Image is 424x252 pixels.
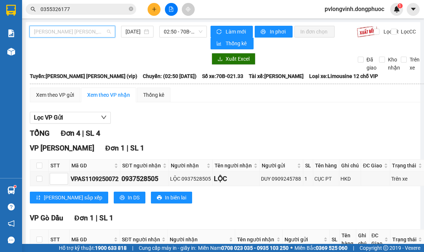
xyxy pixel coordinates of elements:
[398,28,417,36] span: Lọc CC
[99,214,113,222] span: SL 1
[165,194,186,202] span: In biên lai
[371,231,383,248] span: ĐC Giao
[129,6,133,13] span: close-circle
[96,214,98,222] span: |
[340,175,360,183] div: HKD
[30,192,108,203] button: sort-ascending[PERSON_NAME] sắp xếp
[391,175,423,183] div: Trên xe
[211,38,254,49] button: bar-chartThống kê
[105,144,125,152] span: Đơn 1
[261,175,301,183] div: DUY 0909245788
[120,172,169,186] td: 0937528505
[132,244,133,252] span: |
[128,194,139,202] span: In DS
[221,245,289,251] strong: 0708 023 035 - 0935 103 250
[309,72,378,80] span: Loại xe: Limousine 12 chỗ VIP
[151,192,192,203] button: printerIn biên lai
[185,7,191,12] span: aim
[215,162,252,170] span: Tên người nhận
[127,144,128,152] span: |
[164,26,202,37] span: 02:50 - 70B-021.33
[363,162,382,170] span: ĐC Giao
[255,26,293,38] button: printerIn phơi
[30,144,94,152] span: VP [PERSON_NAME]
[364,56,379,72] span: Đã giao
[290,246,293,249] span: ⚪️
[392,162,417,170] span: Trạng thái
[120,195,125,201] span: printer
[393,6,400,13] img: icon-new-feature
[44,194,102,202] span: [PERSON_NAME] sắp xếp
[165,3,178,16] button: file-add
[340,230,356,250] th: Tên hàng
[49,160,70,172] th: STT
[212,53,255,65] button: downloadXuất Excel
[202,72,243,80] span: Số xe: 70B-021.33
[261,29,267,35] span: printer
[49,230,70,250] th: STT
[182,3,195,16] button: aim
[383,245,388,251] span: copyright
[353,244,354,252] span: |
[381,28,400,36] span: Lọc CR
[143,91,164,99] div: Thống kê
[213,172,260,186] td: LỘC
[8,203,15,210] span: question-circle
[303,160,313,172] th: SL
[130,144,144,152] span: SL 1
[139,244,196,252] span: Cung cấp máy in - giấy in:
[385,56,403,72] span: Kho nhận
[226,55,250,63] span: Xuất Excel
[226,28,247,36] span: Làm mới
[410,6,417,13] span: caret-down
[407,56,423,72] span: Trên xe
[211,26,253,38] button: syncLàm mới
[14,185,16,188] sup: 1
[262,162,295,170] span: Người gửi
[304,175,312,183] div: 1
[71,235,112,244] span: Mã GD
[392,235,417,244] span: Trạng thái
[7,48,15,56] img: warehouse-icon
[59,244,127,252] span: Hỗ trợ kỹ thuật:
[330,230,340,250] th: SL
[114,192,145,203] button: printerIn DS
[8,237,15,244] span: message
[270,28,287,36] span: In phơi
[40,5,127,13] input: Tìm tên, số ĐT hoặc mã đơn
[74,214,94,222] span: Đơn 1
[294,244,347,252] span: Miền Bắc
[407,3,420,16] button: caret-down
[6,5,16,16] img: logo-vxr
[129,7,133,11] span: close-circle
[157,195,162,201] span: printer
[7,187,15,194] img: warehouse-icon
[122,235,160,244] span: SĐT người nhận
[216,41,223,47] span: bar-chart
[339,160,361,172] th: Ghi chú
[237,235,275,244] span: Tên người nhận
[71,174,119,184] div: VPAS1109250072
[319,4,390,14] span: pvlongvinh.dongphuoc
[218,56,223,62] span: download
[70,172,120,186] td: VPAS1109250072
[143,72,197,80] span: Chuyến: (02:50 [DATE])
[294,26,335,38] button: In đơn chọn
[170,175,211,183] div: LỘC 0937528505
[7,29,15,37] img: solution-icon
[121,174,167,184] div: 0937528505
[31,7,36,12] span: search
[316,245,347,251] strong: 0369 525 060
[216,29,223,35] span: sync
[198,244,289,252] span: Miền Nam
[148,3,160,16] button: plus
[152,7,157,12] span: plus
[357,26,378,38] img: 9k=
[226,39,248,47] span: Thống kê
[171,162,205,170] span: Người nhận
[356,230,370,250] th: Ghi chú
[397,3,403,8] sup: 1
[314,175,338,183] div: CỤC PT
[95,245,127,251] strong: 1900 633 818
[169,7,174,12] span: file-add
